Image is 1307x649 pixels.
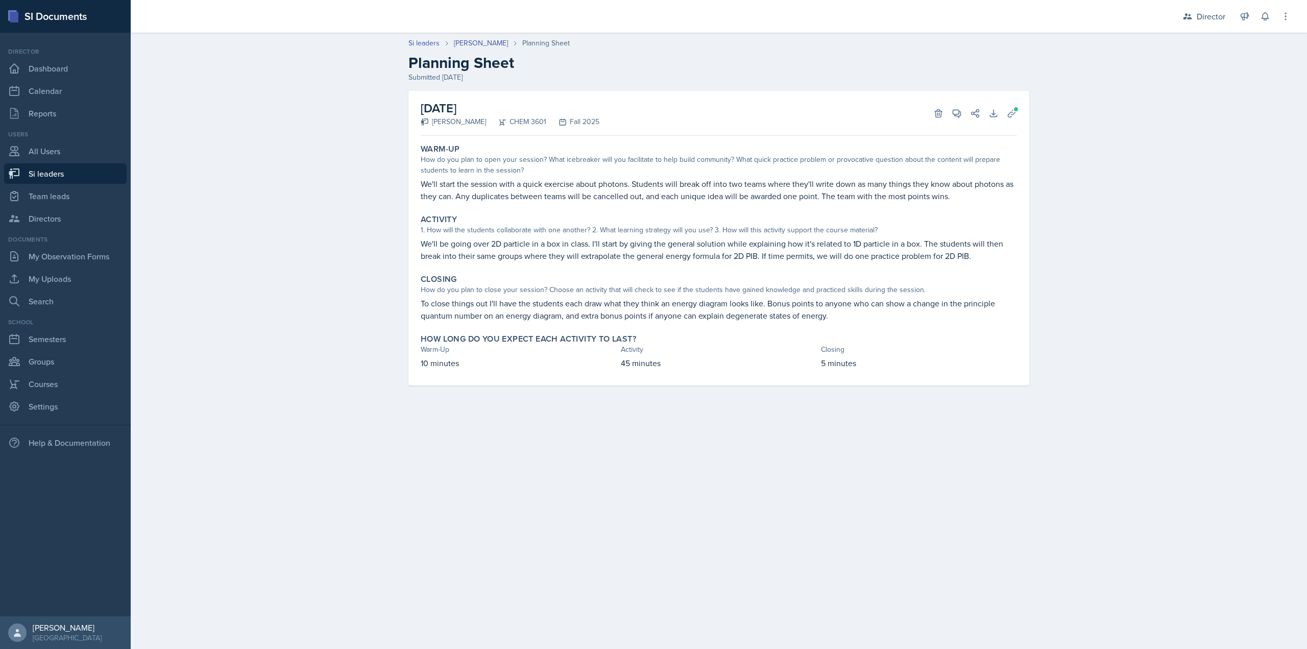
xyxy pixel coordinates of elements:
[4,246,127,267] a: My Observation Forms
[408,72,1029,83] div: Submitted [DATE]
[421,284,1017,295] div: How do you plan to close your session? Choose an activity that will check to see if the students ...
[421,274,457,284] label: Closing
[421,334,636,344] label: How long do you expect each activity to last?
[421,344,617,355] div: Warm-Up
[4,186,127,206] a: Team leads
[4,47,127,56] div: Director
[4,318,127,327] div: School
[1197,10,1225,22] div: Director
[421,178,1017,202] p: We'll start the session with a quick exercise about photons. Students will break off into two tea...
[421,297,1017,322] p: To close things out I'll have the students each draw what they think an energy diagram looks like...
[4,130,127,139] div: Users
[4,291,127,311] a: Search
[4,163,127,184] a: Si leaders
[4,141,127,161] a: All Users
[421,237,1017,262] p: We'll be going over 2D particle in a box in class. I'll start by giving the general solution whil...
[33,622,102,633] div: [PERSON_NAME]
[421,357,617,369] p: 10 minutes
[421,99,599,117] h2: [DATE]
[821,357,1017,369] p: 5 minutes
[4,58,127,79] a: Dashboard
[486,116,546,127] div: CHEM 3601
[4,81,127,101] a: Calendar
[621,344,817,355] div: Activity
[4,235,127,244] div: Documents
[4,329,127,349] a: Semesters
[4,432,127,453] div: Help & Documentation
[421,225,1017,235] div: 1. How will the students collaborate with one another? 2. What learning strategy will you use? 3....
[546,116,599,127] div: Fall 2025
[4,374,127,394] a: Courses
[4,396,127,417] a: Settings
[33,633,102,643] div: [GEOGRAPHIC_DATA]
[821,344,1017,355] div: Closing
[421,154,1017,176] div: How do you plan to open your session? What icebreaker will you facilitate to help build community...
[421,116,486,127] div: [PERSON_NAME]
[408,54,1029,72] h2: Planning Sheet
[454,38,508,49] a: [PERSON_NAME]
[522,38,570,49] div: Planning Sheet
[4,269,127,289] a: My Uploads
[4,208,127,229] a: Directors
[421,144,460,154] label: Warm-Up
[621,357,817,369] p: 45 minutes
[4,351,127,372] a: Groups
[4,103,127,124] a: Reports
[421,214,457,225] label: Activity
[408,38,440,49] a: Si leaders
